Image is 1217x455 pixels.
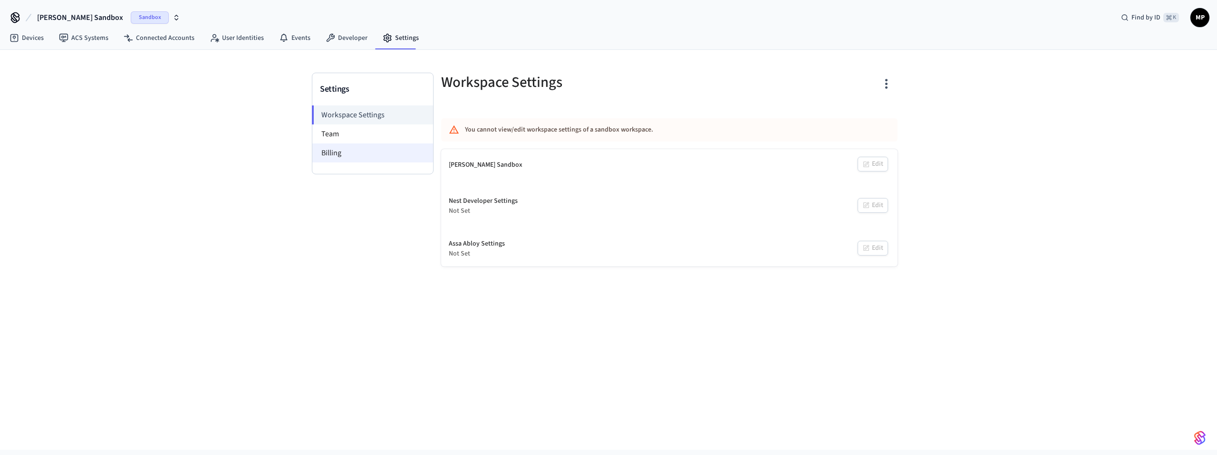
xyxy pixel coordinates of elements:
li: Team [312,124,433,143]
img: SeamLogoGradient.69752ec5.svg [1194,430,1206,446]
span: [PERSON_NAME] Sandbox [37,12,123,23]
div: You cannot view/edit workspace settings of a sandbox workspace. [465,121,818,139]
a: Settings [375,29,426,47]
a: User Identities [202,29,271,47]
button: MP [1190,8,1209,27]
div: Nest Developer Settings [449,196,518,206]
span: ⌘ K [1163,13,1179,22]
a: ACS Systems [51,29,116,47]
h5: Workspace Settings [441,73,664,92]
a: Events [271,29,318,47]
a: Devices [2,29,51,47]
span: Sandbox [131,11,169,24]
h3: Settings [320,83,425,96]
a: Connected Accounts [116,29,202,47]
div: Find by ID⌘ K [1113,9,1187,26]
span: MP [1191,9,1208,26]
li: Workspace Settings [312,105,433,124]
span: Find by ID [1131,13,1160,22]
div: [PERSON_NAME] Sandbox [449,160,522,170]
div: Not Set [449,249,505,259]
a: Developer [318,29,375,47]
div: Not Set [449,206,518,216]
li: Billing [312,143,433,162]
div: Assa Abloy Settings [449,239,505,249]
